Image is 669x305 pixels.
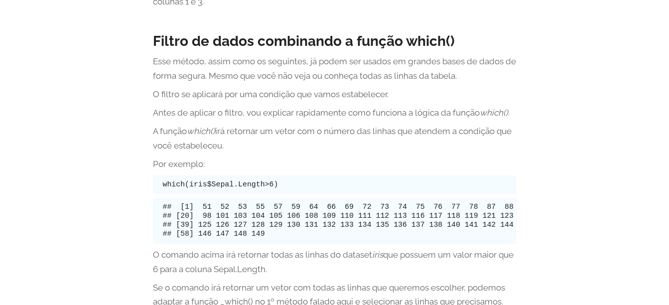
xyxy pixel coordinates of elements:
[480,108,508,118] em: which()
[153,106,517,120] p: Antes de aplicar o filtro, vou explicar rapidamente como funciona a lógica da função .
[153,124,517,153] p: A função irá retornar um vetor com o número das linhas que atendem a condição que você estabeleceu.
[372,250,383,260] em: iris
[153,33,517,50] h3: Filtro de dados combinando a função which()
[163,180,278,188] code: which(iris$Sepal.Length>6)
[163,203,532,238] code: ## [1] 51 52 53 55 57 59 64 66 69 72 73 74 75 76 77 78 87 88 92 ## [20] 98 101 103 104 105 106 10...
[153,87,517,102] p: O filtro se aplicará por uma condição que vamos estabelecer.
[153,157,517,171] p: Por exemplo:
[153,248,517,277] p: O comando acima irá retornar todas as linhas do dataset que possuem um valor maior que 6 para a c...
[153,54,517,83] p: Esse método, assim como os seguintes, já podem ser usados em grandes bases de dados de forma segu...
[187,126,215,136] em: which()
